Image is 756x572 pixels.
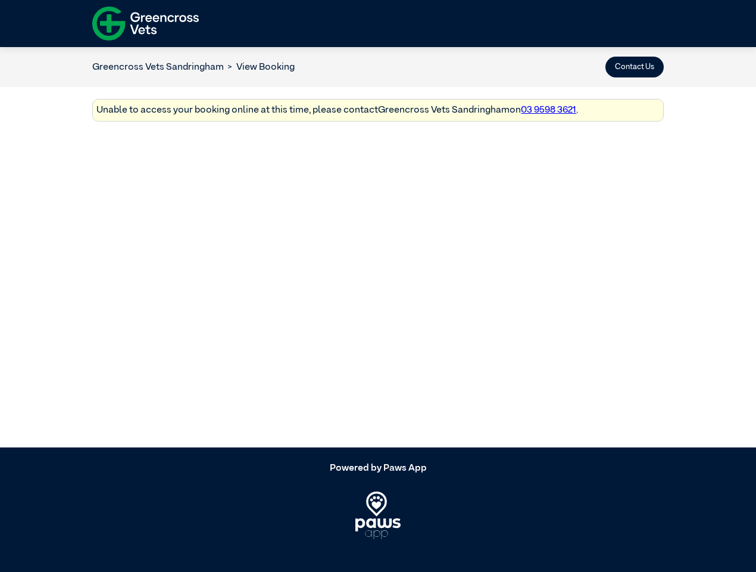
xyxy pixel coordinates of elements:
nav: breadcrumb [92,60,295,74]
a: Greencross Vets Sandringham [92,63,224,72]
a: 03 9598 3621 [521,105,576,115]
h5: Powered by Paws App [92,463,664,474]
li: View Booking [224,60,295,74]
img: f-logo [92,3,199,44]
img: PawsApp [355,492,401,539]
button: Contact Us [605,57,664,77]
div: Unable to access your booking online at this time, please contact Greencross Vets Sandringham on . [92,99,664,122]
